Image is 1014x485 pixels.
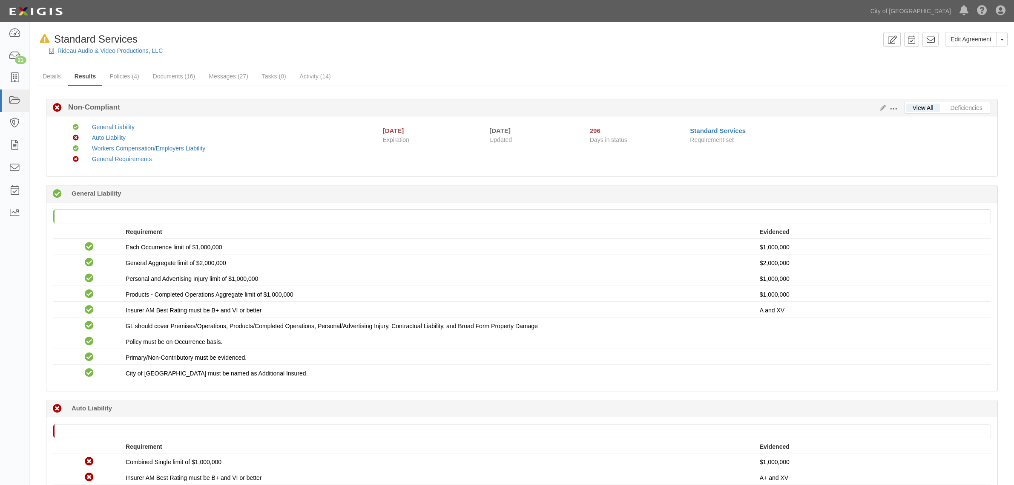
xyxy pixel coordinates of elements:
[72,189,121,198] b: General Liability
[40,35,50,43] i: In Default since 07/17/2025
[53,190,62,199] i: Compliant 150 days (since 04/11/2025)
[85,473,94,482] i: Non-Compliant
[126,370,307,377] span: City of [GEOGRAPHIC_DATA] must be named as Additional Insured.
[760,274,985,283] p: $1,000,000
[906,104,940,112] a: View All
[760,443,790,450] strong: Evidenced
[85,353,94,362] i: Compliant
[62,102,120,113] b: Non-Compliant
[760,306,985,315] p: A and XV
[73,135,79,141] i: Non-Compliant
[85,242,94,251] i: Compliant
[760,243,985,251] p: $1,000,000
[85,321,94,330] i: Compliant
[54,33,138,45] span: Standard Services
[85,369,94,378] i: Compliant
[590,126,684,135] div: Since 11/16/2024
[15,56,26,64] div: 21
[53,404,62,413] i: Non-Compliant 123 days (since 05/08/2025)
[6,4,65,19] img: logo-5460c22ac91f19d4615b14bd174203de0afe785f0fc80cf4dbbc73dc1793850b.png
[202,68,255,85] a: Messages (27)
[760,458,985,466] p: $1,000,000
[126,323,538,329] span: GL should cover Premises/Operations, Products/Completed Operations, Personal/Advertising Injury, ...
[126,260,226,266] span: General Aggregate limit of $2,000,000
[92,156,152,162] a: General Requirements
[760,228,790,235] strong: Evidenced
[103,68,145,85] a: Policies (4)
[85,457,94,466] i: Non-Compliant
[945,32,997,46] a: Edit Agreement
[73,124,79,130] i: Compliant
[760,259,985,267] p: $2,000,000
[383,126,404,135] div: [DATE]
[489,136,512,143] span: Updated
[85,274,94,283] i: Compliant
[68,68,103,86] a: Results
[977,6,987,16] i: Help Center - Complianz
[126,474,261,481] span: Insurer AM Best Rating must be B+ and VI or better
[126,228,162,235] strong: Requirement
[53,104,62,113] i: Non-Compliant
[85,290,94,299] i: Compliant
[489,126,577,135] div: [DATE]
[690,127,746,134] a: Standard Services
[92,134,126,141] a: Auto Liability
[85,258,94,267] i: Compliant
[126,244,222,251] span: Each Occurrence limit of $1,000,000
[126,459,221,465] span: Combined Single limit of $1,000,000
[760,290,985,299] p: $1,000,000
[383,136,483,144] span: Expiration
[126,291,293,298] span: Products - Completed Operations Aggregate limit of $1,000,000
[85,306,94,315] i: Compliant
[293,68,337,85] a: Activity (14)
[85,337,94,346] i: Compliant
[146,68,202,85] a: Documents (16)
[57,47,163,54] a: Rideau Audio & Video Productions, LLC
[866,3,955,20] a: City of [GEOGRAPHIC_DATA]
[126,275,258,282] span: Personal and Advertising Injury limit of $1,000,000
[760,473,985,482] p: A+ and XV
[876,104,886,111] a: Edit Results
[126,338,222,345] span: Policy must be on Occurrence basis.
[126,354,247,361] span: Primary/Non-Contributory must be evidenced.
[944,104,989,112] a: Deficiencies
[590,136,627,143] span: Days in status
[690,136,734,143] span: Requirement set
[92,124,135,130] a: General Liability
[72,404,112,413] b: Auto Liability
[36,32,138,46] div: Standard Services
[73,156,79,162] i: Non-Compliant
[126,443,162,450] strong: Requirement
[36,68,67,85] a: Details
[92,145,206,152] a: Workers Compensation/Employers Liability
[73,146,79,152] i: Compliant
[126,307,261,314] span: Insurer AM Best Rating must be B+ and VI or better
[256,68,293,85] a: Tasks (0)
